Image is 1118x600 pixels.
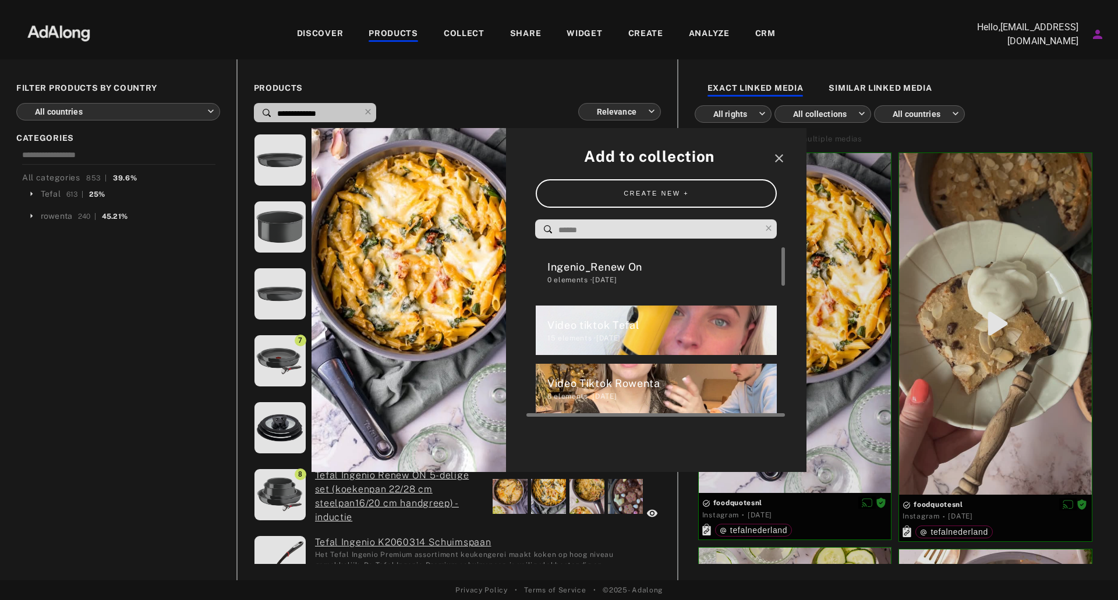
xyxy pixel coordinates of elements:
div: elements · [DATE] [547,391,777,402]
span: 15 [547,334,556,342]
button: CREATE NEW + [536,179,777,208]
iframe: Chat Widget [1060,544,1118,600]
div: Video tiktok Tefal [547,317,777,333]
div: Chatwidget [1060,544,1118,600]
span: 6 [547,392,552,400]
div: elements · [DATE] [547,333,777,343]
i: close [772,151,786,165]
div: Ingenio_Renew On [547,259,777,275]
div: Video Tiktok Rowenta [547,375,777,391]
div: Add to collection [526,145,786,168]
img: INS_DONYjyIiHmT_0 [312,128,506,472]
div: elements · [DATE] [547,275,777,285]
span: 0 [547,276,552,284]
